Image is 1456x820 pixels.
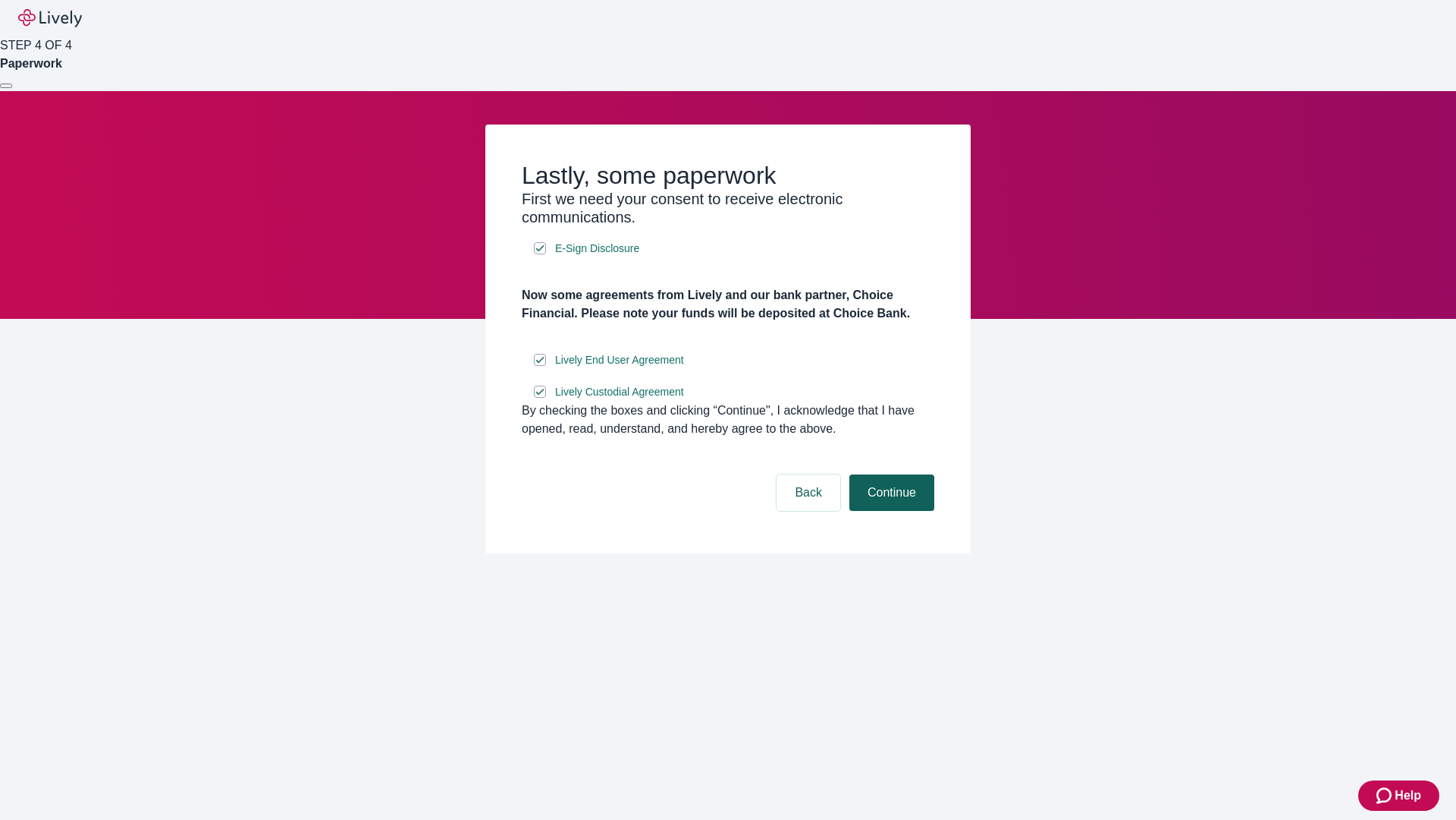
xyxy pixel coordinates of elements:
button: Continue [849,475,934,511]
span: Help [1395,787,1421,805]
a: e-sign disclosure document [552,351,687,370]
h2: Lastly, some paperwork [522,161,934,190]
span: Lively Custodial Agreement [555,384,684,400]
span: E-Sign Disclosure [555,241,639,257]
a: e-sign disclosure document [552,239,642,258]
h3: First we need your consent to receive electronic communications. [522,190,934,226]
svg: Zendesk support icon [1376,787,1395,805]
button: Zendesk support iconHelp [1358,781,1439,811]
button: Back [777,475,840,511]
img: Lively [18,9,82,27]
a: e-sign disclosure document [552,383,687,402]
div: By checking the boxes and clicking “Continue", I acknowledge that I have opened, read, understand... [522,402,934,438]
span: Lively End User Agreement [555,352,684,368]
h4: Now some agreements from Lively and our bank partner, Choice Financial. Please note your funds wi... [522,286,934,323]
